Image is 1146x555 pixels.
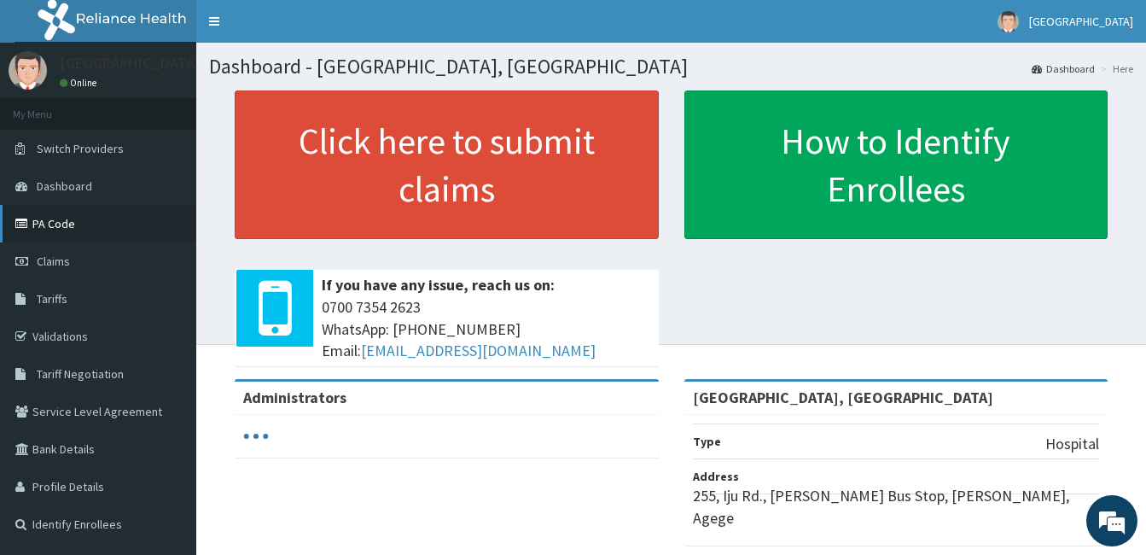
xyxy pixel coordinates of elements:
[1029,14,1133,29] span: [GEOGRAPHIC_DATA]
[37,254,70,269] span: Claims
[693,469,739,484] b: Address
[1045,433,1099,455] p: Hospital
[243,388,346,407] b: Administrators
[60,55,201,71] p: [GEOGRAPHIC_DATA]
[1032,61,1095,76] a: Dashboard
[322,296,650,362] span: 0700 7354 2623 WhatsApp: [PHONE_NUMBER] Email:
[60,77,101,89] a: Online
[37,141,124,156] span: Switch Providers
[998,11,1019,32] img: User Image
[37,366,124,382] span: Tariff Negotiation
[209,55,1133,78] h1: Dashboard - [GEOGRAPHIC_DATA], [GEOGRAPHIC_DATA]
[37,178,92,194] span: Dashboard
[693,485,1100,529] p: 255, Iju Rd., [PERSON_NAME] Bus Stop, [PERSON_NAME], Agege
[684,91,1108,239] a: How to Identify Enrollees
[1097,61,1133,76] li: Here
[322,275,555,295] b: If you have any issue, reach us on:
[235,91,659,239] a: Click here to submit claims
[361,341,596,360] a: [EMAIL_ADDRESS][DOMAIN_NAME]
[693,388,993,407] strong: [GEOGRAPHIC_DATA], [GEOGRAPHIC_DATA]
[37,291,67,307] span: Tariffs
[693,434,721,449] b: Type
[243,424,269,449] svg: audio-loading
[9,51,47,90] img: User Image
